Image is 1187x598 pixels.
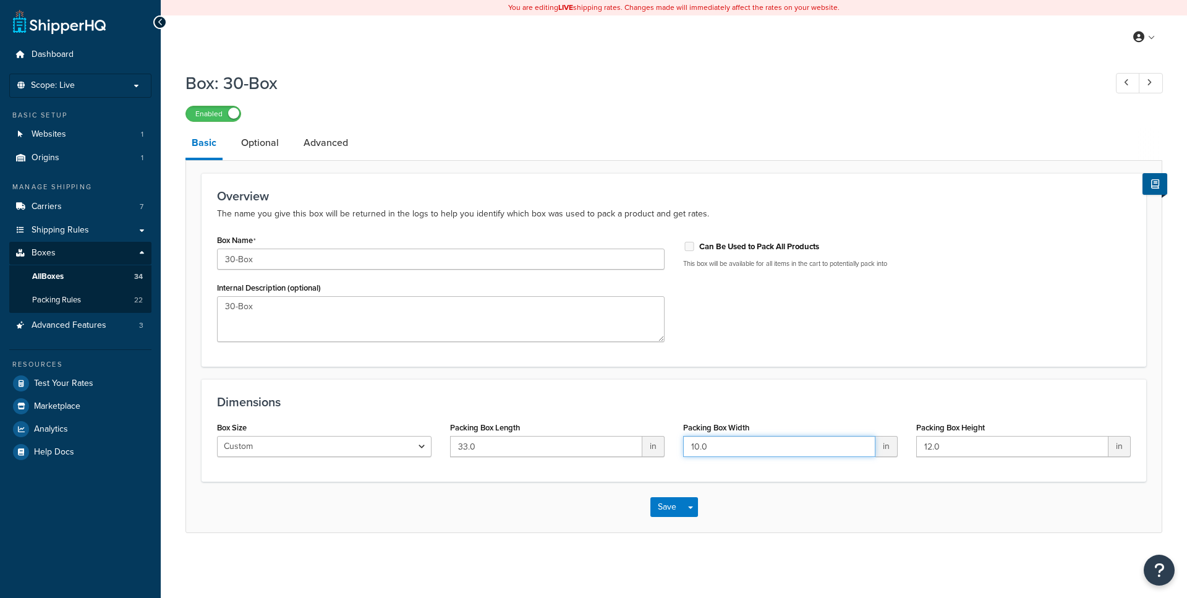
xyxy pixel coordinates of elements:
[34,378,93,389] span: Test Your Rates
[217,207,1131,221] p: The name you give this box will be returned in the logs to help you identify which box was used t...
[642,436,665,457] span: in
[186,106,240,121] label: Enabled
[297,128,354,158] a: Advanced
[9,110,151,121] div: Basic Setup
[9,43,151,66] a: Dashboard
[32,49,74,60] span: Dashboard
[32,248,56,258] span: Boxes
[875,436,898,457] span: in
[1108,436,1131,457] span: in
[217,236,256,246] label: Box Name
[9,147,151,169] li: Origins
[9,395,151,417] a: Marketplace
[699,241,819,252] label: Can Be Used to Pack All Products
[185,71,1093,95] h1: Box: 30-Box
[1116,73,1140,93] a: Previous Record
[683,242,696,251] input: This option can't be selected because the box is assigned to a dimensional rule
[9,265,151,288] a: AllBoxes34
[32,225,89,236] span: Shipping Rules
[141,129,143,140] span: 1
[32,271,64,282] span: All Boxes
[650,497,684,517] button: Save
[9,123,151,146] li: Websites
[9,372,151,395] a: Test Your Rates
[31,80,75,91] span: Scope: Live
[32,295,81,305] span: Packing Rules
[217,423,247,432] label: Box Size
[141,153,143,163] span: 1
[9,195,151,218] li: Carriers
[683,259,1131,268] p: This box will be available for all items in the cart to potentially pack into
[140,202,143,212] span: 7
[34,401,80,412] span: Marketplace
[32,153,59,163] span: Origins
[139,320,143,331] span: 3
[1139,73,1163,93] a: Next Record
[9,219,151,242] a: Shipping Rules
[9,314,151,337] a: Advanced Features3
[9,289,151,312] a: Packing Rules22
[235,128,285,158] a: Optional
[217,296,665,342] textarea: 30-Box
[450,423,520,432] label: Packing Box Length
[9,289,151,312] li: Packing Rules
[558,2,573,13] b: LIVE
[217,189,1131,203] h3: Overview
[1142,173,1167,195] button: Show Help Docs
[134,271,143,282] span: 34
[9,182,151,192] div: Manage Shipping
[9,314,151,337] li: Advanced Features
[217,395,1131,409] h3: Dimensions
[9,242,151,312] li: Boxes
[185,128,223,160] a: Basic
[9,242,151,265] a: Boxes
[9,147,151,169] a: Origins1
[1144,555,1175,586] button: Open Resource Center
[9,441,151,463] a: Help Docs
[34,447,74,458] span: Help Docs
[32,320,106,331] span: Advanced Features
[134,295,143,305] span: 22
[916,423,985,432] label: Packing Box Height
[683,423,749,432] label: Packing Box Width
[32,202,62,212] span: Carriers
[9,195,151,218] a: Carriers7
[32,129,66,140] span: Websites
[9,359,151,370] div: Resources
[217,283,321,293] label: Internal Description (optional)
[34,424,68,435] span: Analytics
[9,418,151,440] a: Analytics
[9,123,151,146] a: Websites1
